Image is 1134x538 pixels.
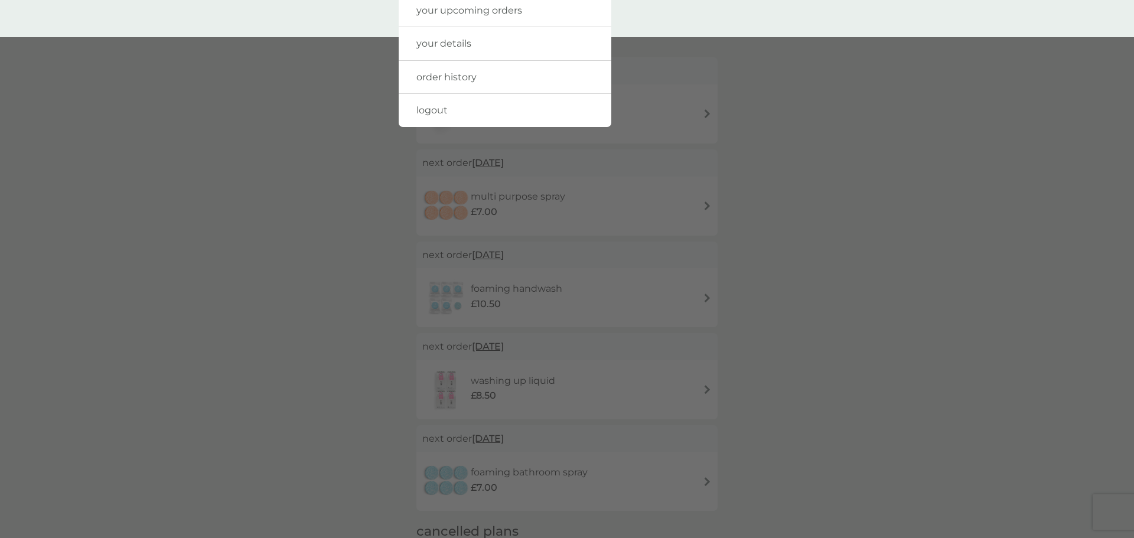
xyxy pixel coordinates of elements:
[416,38,471,49] span: your details
[416,105,448,116] span: logout
[416,71,477,83] span: order history
[399,27,611,60] a: your details
[399,61,611,94] a: order history
[416,5,522,16] span: your upcoming orders
[399,94,611,127] a: logout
